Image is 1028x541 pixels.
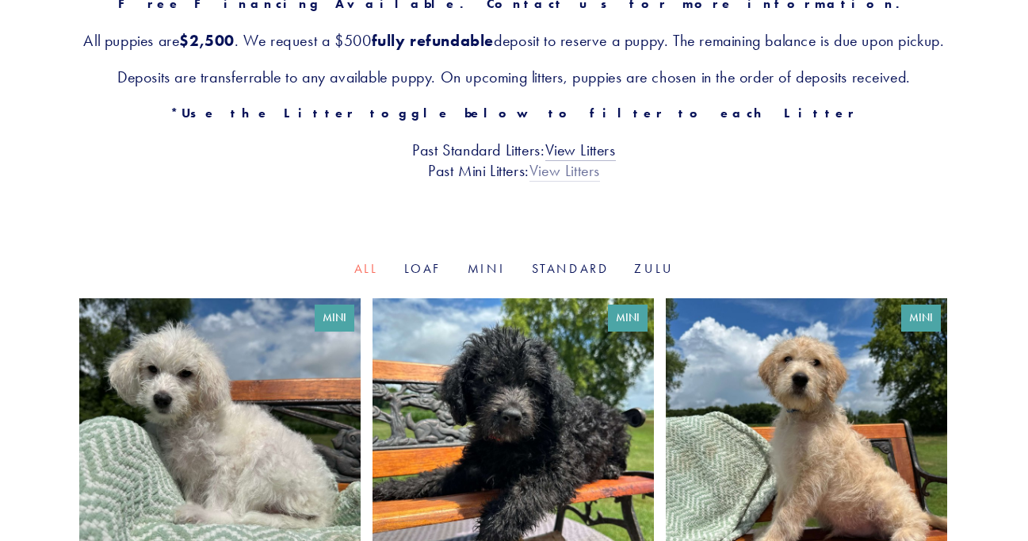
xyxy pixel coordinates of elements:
[79,140,949,181] h3: Past Standard Litters: Past Mini Litters:
[170,106,858,121] strong: *Use the Litter toggle below to filter to each Litter
[468,261,506,276] a: Mini
[634,261,674,276] a: Zulu
[354,261,379,276] a: All
[532,261,610,276] a: Standard
[179,31,235,50] strong: $2,500
[529,161,600,182] a: View Litters
[545,140,616,161] a: View Litters
[372,31,495,50] strong: fully refundable
[79,30,949,51] h3: All puppies are . We request a $500 deposit to reserve a puppy. The remaining balance is due upon...
[404,261,442,276] a: Loaf
[79,67,949,87] h3: Deposits are transferrable to any available puppy. On upcoming litters, puppies are chosen in the...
